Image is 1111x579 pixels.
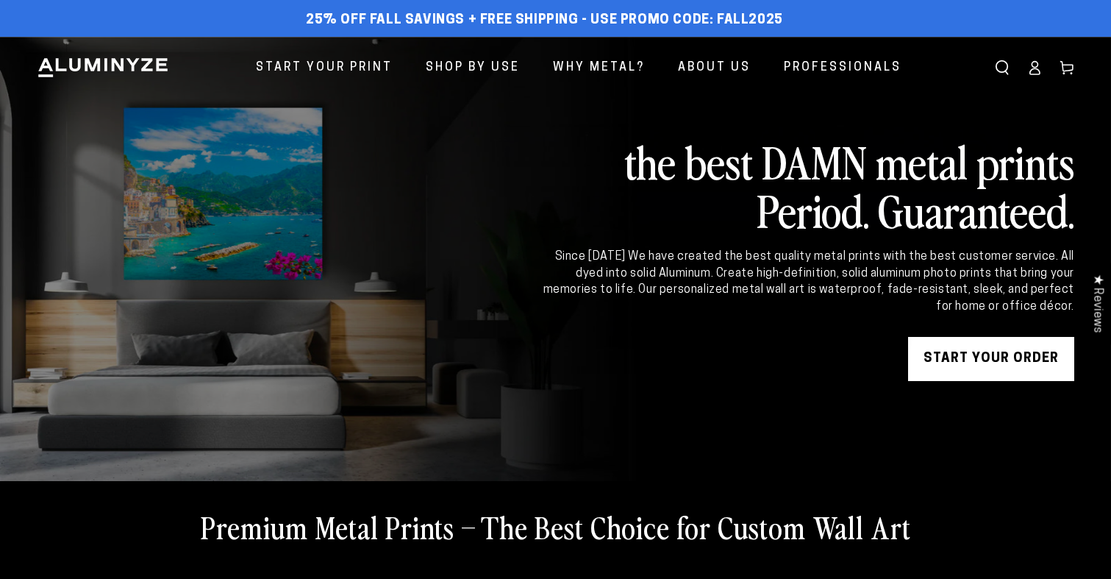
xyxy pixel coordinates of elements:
[678,57,751,79] span: About Us
[540,249,1074,315] div: Since [DATE] We have created the best quality metal prints with the best customer service. All dy...
[784,57,901,79] span: Professionals
[553,57,645,79] span: Why Metal?
[773,49,912,88] a: Professionals
[245,49,404,88] a: Start Your Print
[542,49,656,88] a: Why Metal?
[201,508,911,546] h2: Premium Metal Prints – The Best Choice for Custom Wall Art
[415,49,531,88] a: Shop By Use
[1083,263,1111,344] div: Click to open Judge.me floating reviews tab
[37,57,169,79] img: Aluminyze
[908,337,1074,381] a: START YOUR Order
[986,51,1018,84] summary: Search our site
[540,137,1074,234] h2: the best DAMN metal prints Period. Guaranteed.
[426,57,520,79] span: Shop By Use
[256,57,393,79] span: Start Your Print
[667,49,762,88] a: About Us
[306,13,783,29] span: 25% off FALL Savings + Free Shipping - Use Promo Code: FALL2025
